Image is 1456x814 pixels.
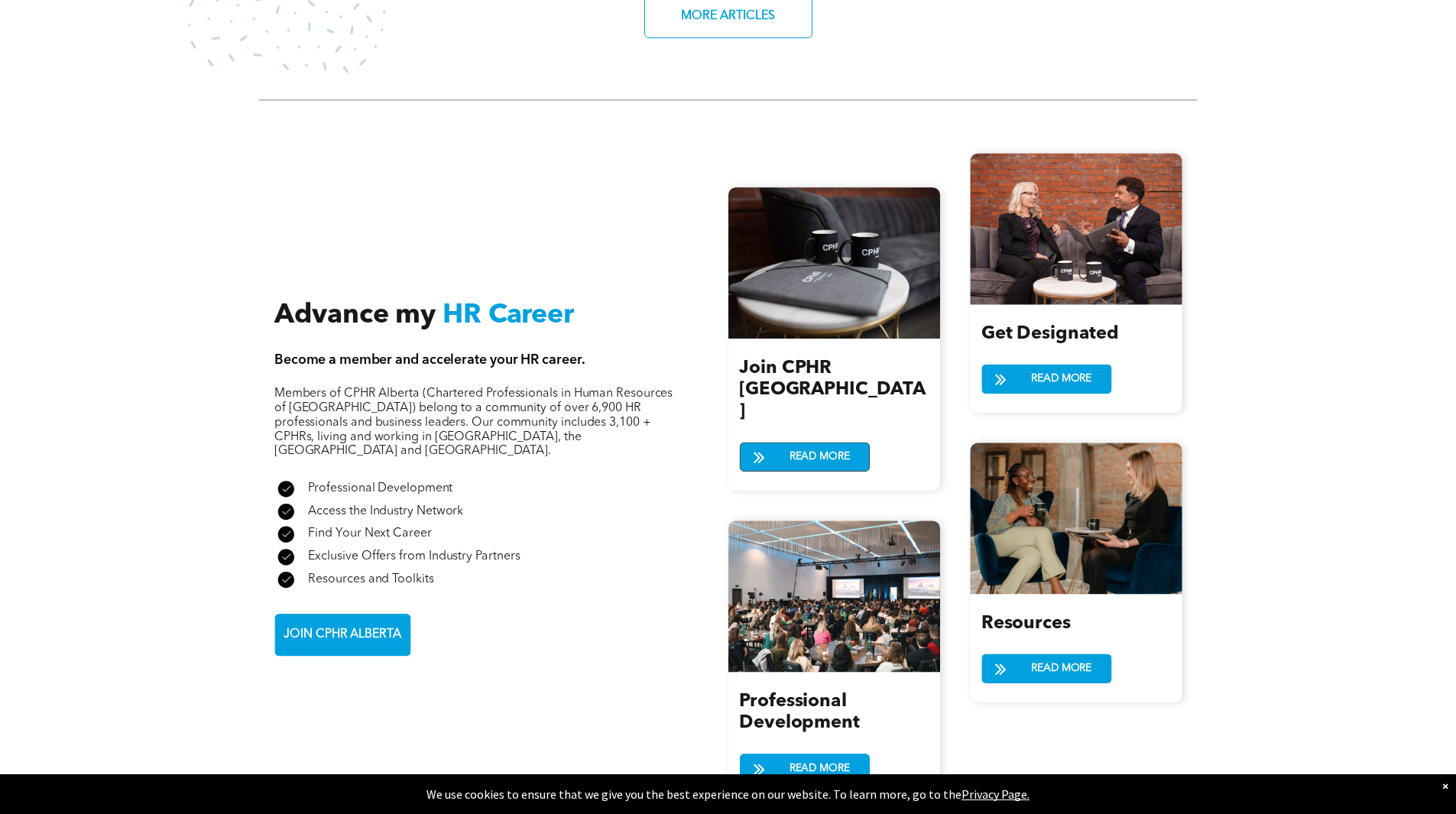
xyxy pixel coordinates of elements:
[1026,654,1097,683] span: READ MORE
[308,504,463,517] span: Access the Industry Network
[274,613,410,655] a: JOIN CPHR ALBERTA
[981,615,1071,633] span: Resources
[274,352,585,366] span: Become a member and accelerate your HR career.
[981,653,1111,683] a: READ MORE
[308,527,431,540] span: Find Your Next Career
[308,572,433,585] span: Resources and Toolkits
[274,302,436,329] span: Advance my
[443,302,574,329] span: HR Career
[739,358,925,420] span: Join CPHR [GEOGRAPHIC_DATA]
[308,550,520,563] span: Exclusive Offers from Industry Partners
[1026,365,1097,393] span: READ MORE
[739,442,869,472] a: READ MORE
[981,325,1119,343] span: Get Designated
[274,388,673,457] span: Members of CPHR Alberta (Chartered Professionals in Human Resources of [GEOGRAPHIC_DATA]) belong ...
[1442,778,1448,793] div: Dismiss notification
[961,786,1030,802] a: Privacy Page.
[981,364,1111,394] a: READ MORE
[676,2,780,31] span: MORE ARTICLES
[739,692,859,732] span: Professional Development
[739,754,869,783] a: READ MORE
[308,482,452,495] span: Professional Development
[784,754,855,783] span: READ MORE
[278,620,406,650] span: JOIN CPHR ALBERTA
[784,443,855,471] span: READ MORE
